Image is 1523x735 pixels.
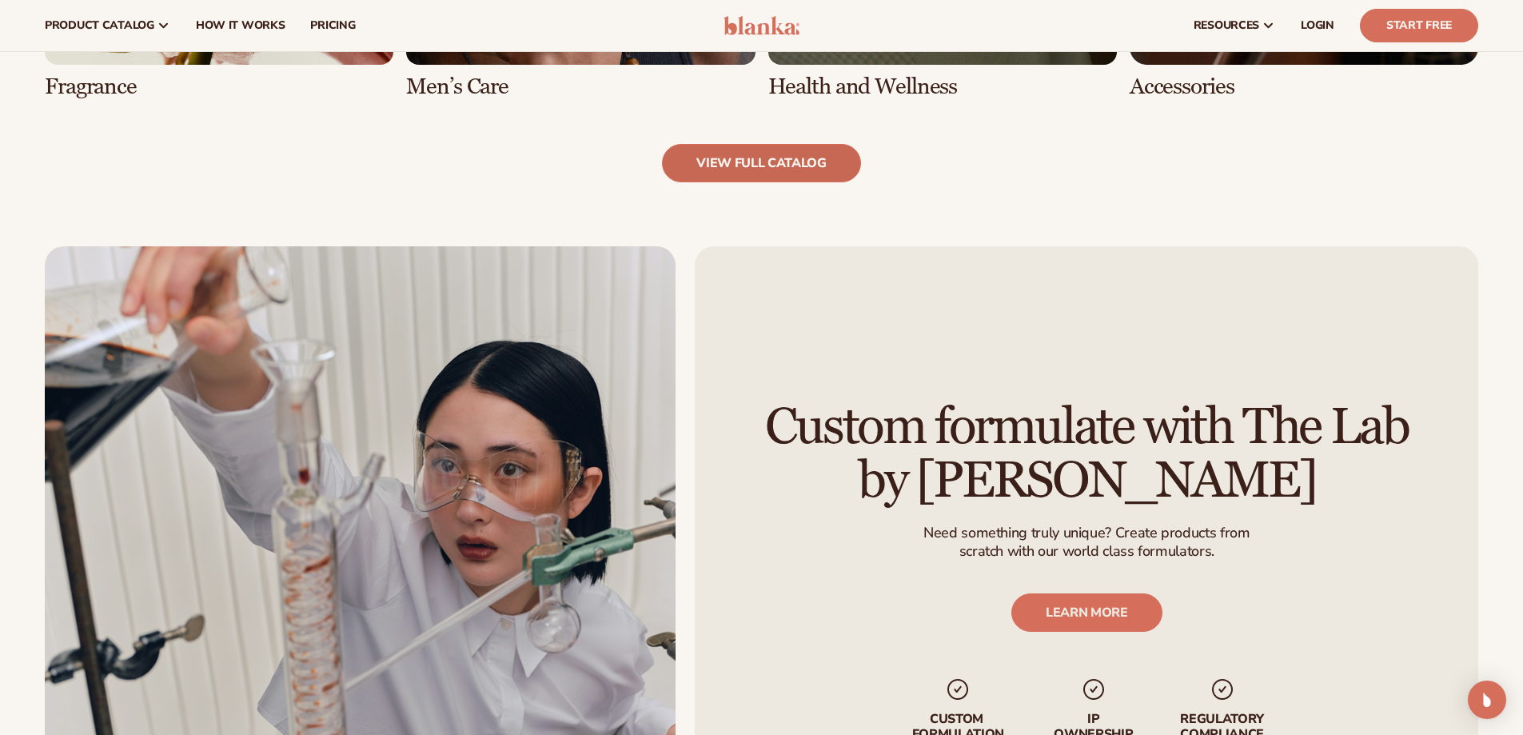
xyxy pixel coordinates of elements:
[1301,19,1334,32] span: LOGIN
[740,401,1434,508] h2: Custom formulate with The Lab by [PERSON_NAME]
[923,543,1250,561] p: scratch with our world class formulators.
[945,677,971,702] img: checkmark_svg
[310,19,355,32] span: pricing
[1360,9,1478,42] a: Start Free
[1011,593,1162,632] a: LEARN MORE
[1194,19,1259,32] span: resources
[923,524,1250,542] p: Need something truly unique? Create products from
[1209,677,1234,702] img: checkmark_svg
[724,16,799,35] img: logo
[196,19,285,32] span: How It Works
[1080,677,1106,702] img: checkmark_svg
[45,19,154,32] span: product catalog
[662,144,861,182] a: view full catalog
[1468,681,1506,719] div: Open Intercom Messenger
